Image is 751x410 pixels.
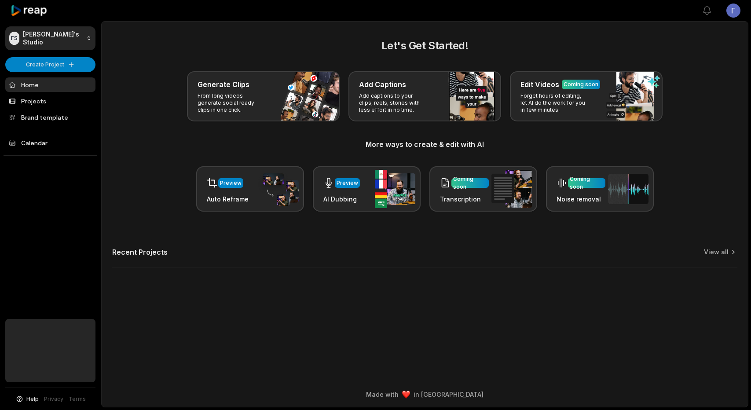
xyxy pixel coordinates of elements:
p: Forget hours of editing, let AI do the work for you in few minutes. [520,92,589,113]
p: Add captions to your clips, reels, stories with less effort in no time. [359,92,427,113]
h3: Auto Reframe [207,194,249,204]
div: Coming soon [564,81,598,88]
h3: AI Dubbing [323,194,360,204]
p: From long videos generate social ready clips in one click. [198,92,266,113]
a: Projects [5,94,95,108]
h3: Add Captions [359,79,406,90]
button: Help [15,395,39,403]
img: heart emoji [402,391,410,399]
a: Brand template [5,110,95,124]
a: Privacy [44,395,63,403]
h3: Transcription [440,194,489,204]
img: transcription.png [491,170,532,208]
a: View all [704,248,729,256]
h3: Noise removal [557,194,605,204]
span: Help [26,395,39,403]
button: Create Project [5,57,95,72]
div: Preview [220,179,242,187]
div: Coming soon [453,175,487,191]
h2: Let's Get Started! [112,38,737,54]
div: ΓS [9,32,19,45]
h3: Generate Clips [198,79,249,90]
a: Terms [69,395,86,403]
img: noise_removal.png [608,174,648,204]
a: Home [5,77,95,92]
img: ai_dubbing.png [375,170,415,208]
div: Made with in [GEOGRAPHIC_DATA] [110,390,740,399]
h3: More ways to create & edit with AI [112,139,737,150]
img: auto_reframe.png [258,172,299,206]
h3: Edit Videos [520,79,559,90]
a: Calendar [5,135,95,150]
div: Coming soon [570,175,604,191]
div: Preview [337,179,358,187]
p: [PERSON_NAME]'s Studio [23,30,83,46]
h2: Recent Projects [112,248,168,256]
